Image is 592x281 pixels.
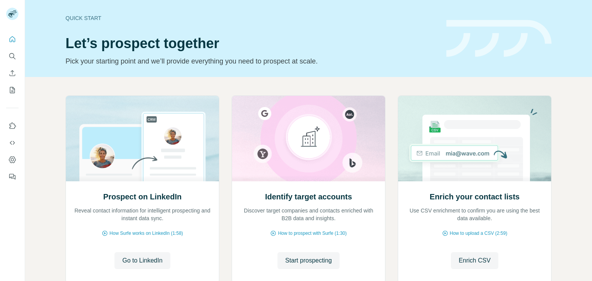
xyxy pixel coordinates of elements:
[66,56,437,67] p: Pick your starting point and we’ll provide everything you need to prospect at scale.
[406,207,543,222] p: Use CSV enrichment to confirm you are using the best data available.
[6,83,18,97] button: My lists
[265,191,352,202] h2: Identify target accounts
[109,230,183,237] span: How Surfe works on LinkedIn (1:58)
[459,256,491,265] span: Enrich CSV
[278,230,346,237] span: How to prospect with Surfe (1:30)
[6,170,18,184] button: Feedback
[277,252,340,269] button: Start prospecting
[6,49,18,63] button: Search
[122,256,162,265] span: Go to LinkedIn
[6,153,18,167] button: Dashboard
[450,230,507,237] span: How to upload a CSV (2:59)
[446,20,552,57] img: banner
[6,66,18,80] button: Enrich CSV
[66,14,437,22] div: Quick start
[232,96,385,181] img: Identify target accounts
[103,191,182,202] h2: Prospect on LinkedIn
[114,252,170,269] button: Go to LinkedIn
[240,207,377,222] p: Discover target companies and contacts enriched with B2B data and insights.
[6,119,18,133] button: Use Surfe on LinkedIn
[74,207,211,222] p: Reveal contact information for intelligent prospecting and instant data sync.
[66,36,437,51] h1: Let’s prospect together
[285,256,332,265] span: Start prospecting
[6,32,18,46] button: Quick start
[398,96,552,181] img: Enrich your contact lists
[6,136,18,150] button: Use Surfe API
[66,96,219,181] img: Prospect on LinkedIn
[430,191,520,202] h2: Enrich your contact lists
[451,252,498,269] button: Enrich CSV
